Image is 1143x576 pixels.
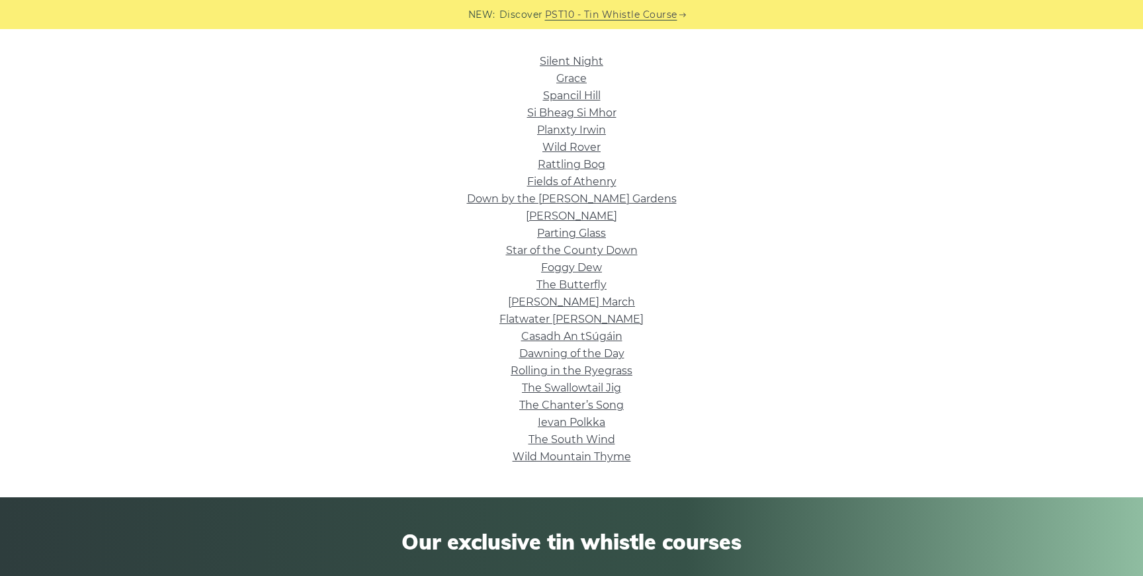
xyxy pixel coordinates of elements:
[499,313,644,325] a: Flatwater [PERSON_NAME]
[541,261,602,274] a: Foggy Dew
[538,158,605,171] a: Rattling Bog
[537,124,606,136] a: Planxty Irwin
[542,141,601,153] a: Wild Rover
[527,106,616,119] a: Si­ Bheag Si­ Mhor
[526,210,617,222] a: [PERSON_NAME]
[521,330,622,343] a: Casadh An tSúgáin
[519,399,624,411] a: The Chanter’s Song
[508,296,635,308] a: [PERSON_NAME] March
[468,7,495,22] span: NEW:
[543,89,601,102] a: Spancil Hill
[537,227,606,239] a: Parting Glass
[499,7,543,22] span: Discover
[527,175,616,188] a: Fields of Athenry
[198,529,945,554] span: Our exclusive tin whistle courses
[506,244,638,257] a: Star of the County Down
[545,7,677,22] a: PST10 - Tin Whistle Course
[556,72,587,85] a: Grace
[538,416,605,429] a: Ievan Polkka
[513,450,631,463] a: Wild Mountain Thyme
[536,278,607,291] a: The Butterfly
[511,364,632,377] a: Rolling in the Ryegrass
[522,382,621,394] a: The Swallowtail Jig
[519,347,624,360] a: Dawning of the Day
[467,192,677,205] a: Down by the [PERSON_NAME] Gardens
[540,55,603,67] a: Silent Night
[529,433,615,446] a: The South Wind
